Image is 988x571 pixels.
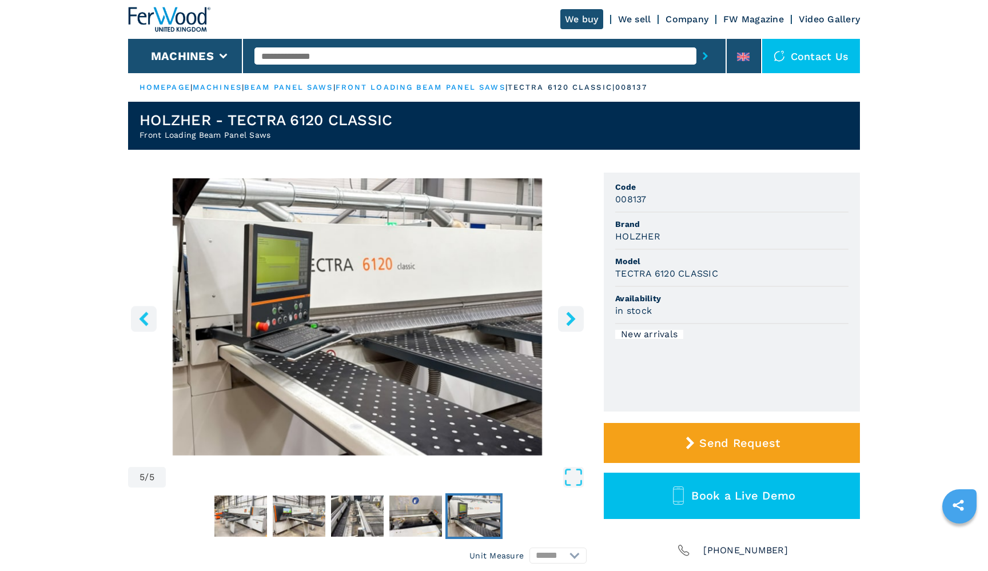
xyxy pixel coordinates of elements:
[691,489,795,502] span: Book a Live Demo
[445,493,503,539] button: Go to Slide 5
[618,14,651,25] a: We sell
[699,436,780,450] span: Send Request
[615,193,647,206] h3: 008137
[331,496,384,537] img: bc30d806a6b8a9f0f74fcc1d13eaa4c4
[774,50,785,62] img: Contact us
[939,520,979,562] iframe: Chat
[131,306,157,332] button: left-button
[696,43,714,69] button: submit-button
[615,82,648,93] p: 008137
[151,49,214,63] button: Machines
[615,255,848,267] span: Model
[723,14,784,25] a: FW Magazine
[145,473,149,482] span: /
[762,39,860,73] div: Contact us
[190,83,193,91] span: |
[615,304,652,317] h3: in stock
[615,293,848,304] span: Availability
[615,330,683,339] div: New arrivals
[128,7,210,32] img: Ferwood
[615,267,718,280] h3: TECTRA 6120 CLASSIC
[329,493,386,539] button: Go to Slide 3
[193,83,242,91] a: machines
[128,178,587,456] div: Go to Slide 5
[448,496,500,537] img: 9fc77af9bd00b26fee91aaa9964d13c4
[615,230,660,243] h3: HOLZHER
[560,9,603,29] a: We buy
[799,14,860,25] a: Video Gallery
[469,550,524,561] em: Unit Measure
[140,129,392,141] h2: Front Loading Beam Panel Saws
[389,496,442,537] img: 72e951302d28129e9fd17b2dcee77018
[128,493,587,539] nav: Thumbnail Navigation
[149,473,154,482] span: 5
[270,493,328,539] button: Go to Slide 2
[214,496,267,537] img: a98a10c7d994b304032e06d97ccea5ec
[140,473,145,482] span: 5
[387,493,444,539] button: Go to Slide 4
[604,473,860,519] button: Book a Live Demo
[615,181,848,193] span: Code
[505,83,508,91] span: |
[128,178,587,456] img: Front Loading Beam Panel Saws HOLZHER TECTRA 6120 CLASSIC
[666,14,708,25] a: Company
[140,83,190,91] a: HOMEPAGE
[242,83,244,91] span: |
[212,493,269,539] button: Go to Slide 1
[558,306,584,332] button: right-button
[703,542,788,558] span: [PHONE_NUMBER]
[273,496,325,537] img: 062df531ba73ffa164915849a25f8d6b
[336,83,505,91] a: front loading beam panel saws
[244,83,333,91] a: beam panel saws
[140,111,392,129] h1: HOLZHER - TECTRA 6120 CLASSIC
[508,82,615,93] p: tectra 6120 classic |
[615,218,848,230] span: Brand
[333,83,336,91] span: |
[169,467,584,488] button: Open Fullscreen
[676,542,692,558] img: Phone
[604,423,860,463] button: Send Request
[944,491,973,520] a: sharethis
